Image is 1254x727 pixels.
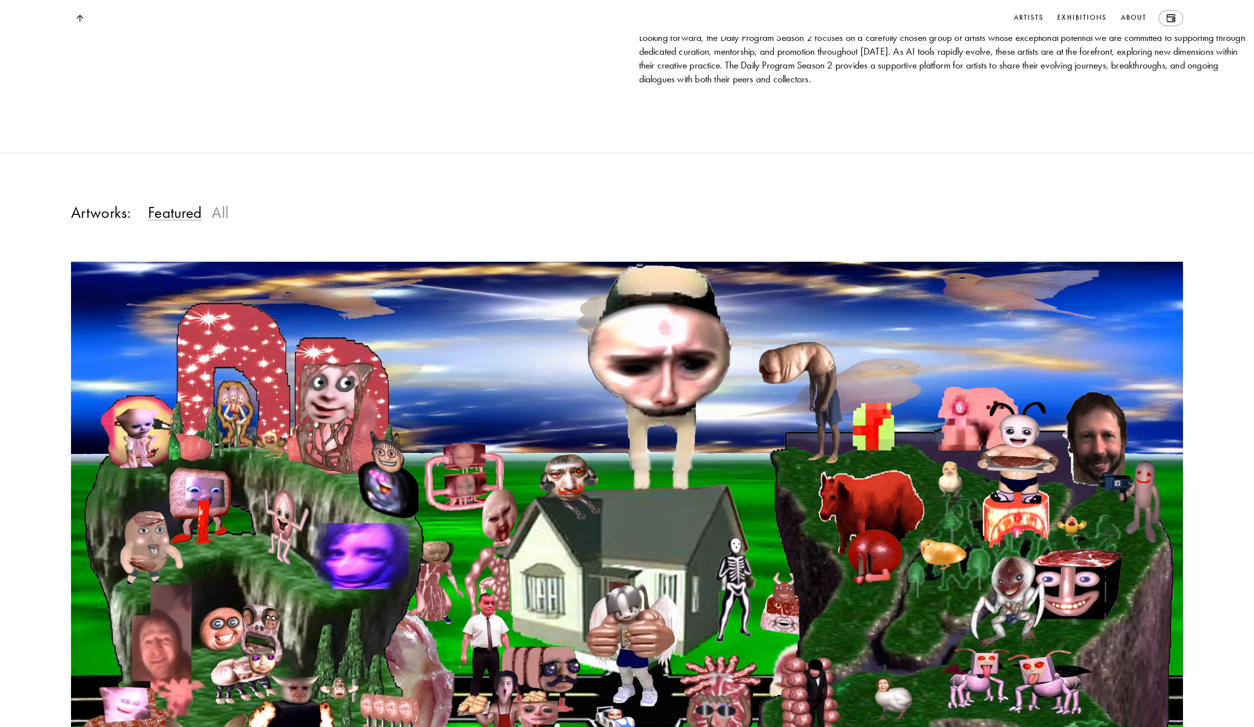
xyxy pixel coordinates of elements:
h3: All [212,203,229,222]
a: Exhibitions [1055,10,1109,26]
img: Top [76,15,83,22]
h3: Artworks: [71,203,131,222]
a: About [1119,10,1149,26]
a: Artists [1012,10,1046,26]
img: Wallet icon [1166,14,1175,22]
h3: Featured [148,203,202,222]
